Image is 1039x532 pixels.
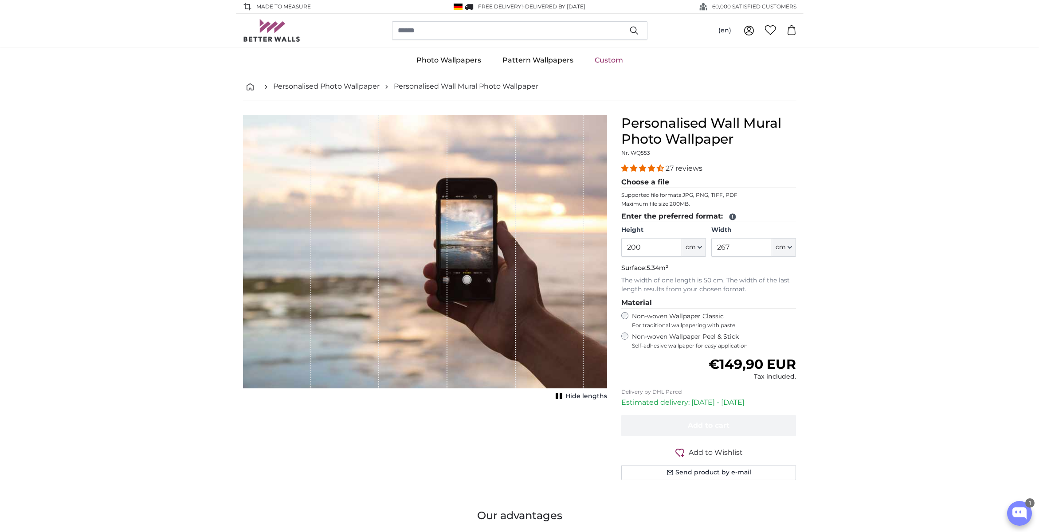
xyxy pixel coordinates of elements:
[621,276,796,294] p: The width of one length is 50 cm. The width of the last length results from your chosen format.
[711,226,796,235] label: Width
[565,392,607,401] span: Hide lengths
[709,372,796,381] div: Tax included.
[621,415,796,436] button: Add to cart
[525,3,585,10] span: Delivered by [DATE]
[621,177,796,188] legend: Choose a file
[621,149,650,156] span: Nr. WQ553
[1007,501,1032,526] button: Open chatbox
[621,388,796,395] p: Delivery by DHL Parcel
[647,264,668,272] span: 5.34m²
[273,81,380,92] a: Personalised Photo Wallpaper
[632,312,796,329] label: Non-woven Wallpaper Classic
[621,447,796,458] button: Add to Wishlist
[243,72,796,101] nav: breadcrumbs
[632,342,796,349] span: Self-adhesive wallpaper for easy application
[686,243,696,252] span: cm
[584,49,634,72] a: Custom
[621,115,796,147] h1: Personalised Wall Mural Photo Wallpaper
[256,3,311,11] span: Made to Measure
[243,19,301,42] img: Betterwalls
[712,3,796,11] span: 60,000 SATISFIED CUSTOMERS
[621,465,796,480] button: Send product by e-mail
[621,297,796,309] legend: Material
[621,397,796,408] p: Estimated delivery: [DATE] - [DATE]
[454,4,463,10] img: Germany
[478,3,523,10] span: FREE delivery!
[776,243,786,252] span: cm
[243,115,607,403] div: 1 of 1
[553,390,607,403] button: Hide lengths
[621,226,706,235] label: Height
[709,356,796,372] span: €149,90 EUR
[688,421,729,430] span: Add to cart
[492,49,584,72] a: Pattern Wallpapers
[243,509,796,523] h3: Our advantages
[621,211,796,222] legend: Enter the preferred format:
[682,238,706,257] button: cm
[523,3,585,10] span: -
[394,81,538,92] a: Personalised Wall Mural Photo Wallpaper
[406,49,492,72] a: Photo Wallpapers
[621,164,666,172] span: 4.41 stars
[1025,498,1035,508] div: 1
[772,238,796,257] button: cm
[711,23,738,39] button: (en)
[666,164,702,172] span: 27 reviews
[621,200,796,207] p: Maximum file size 200MB.
[632,322,796,329] span: For traditional wallpapering with paste
[621,264,796,273] p: Surface:
[621,192,796,199] p: Supported file formats JPG, PNG, TIFF, PDF
[632,332,796,349] label: Non-woven Wallpaper Peel & Stick
[689,447,743,458] span: Add to Wishlist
